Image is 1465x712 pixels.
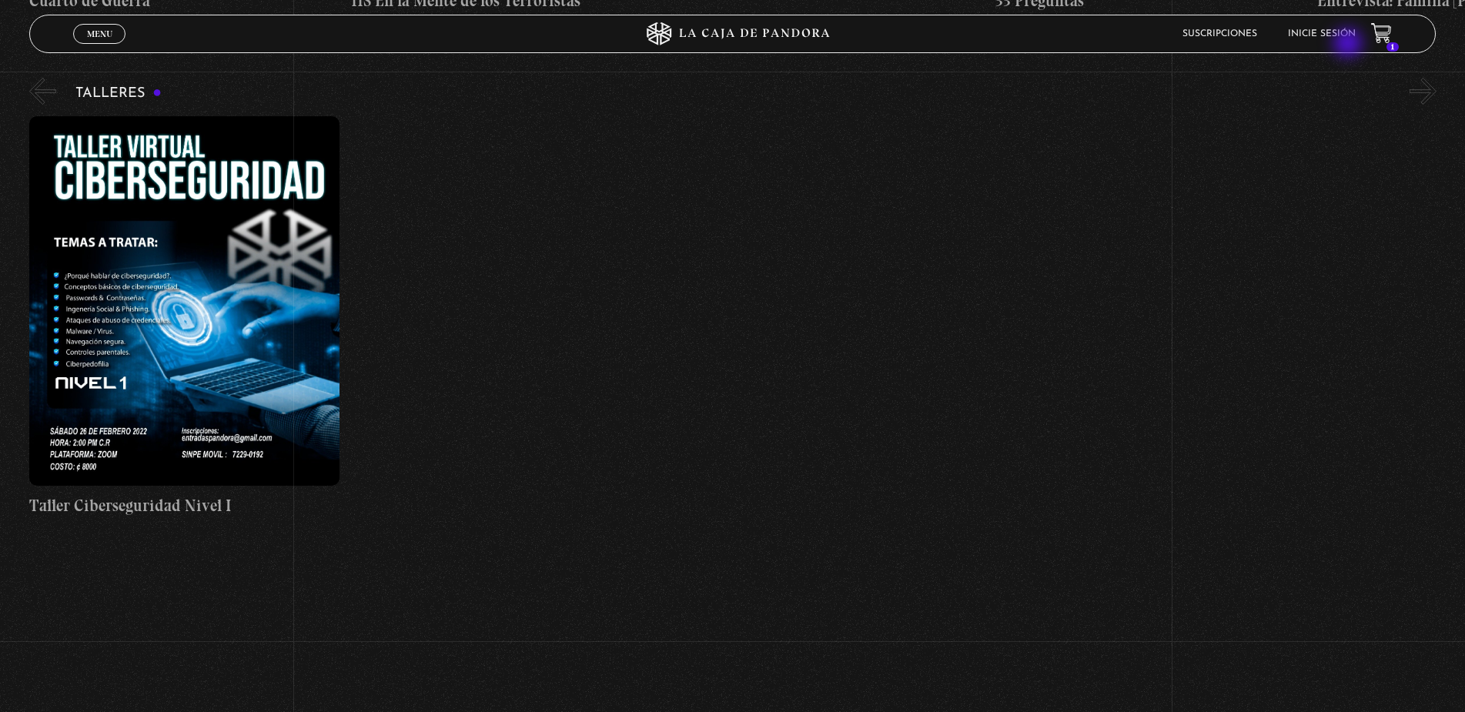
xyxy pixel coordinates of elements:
[1182,29,1257,38] a: Suscripciones
[82,42,118,52] span: Cerrar
[29,116,339,518] a: Taller Ciberseguridad Nivel I
[29,493,339,518] h4: Taller Ciberseguridad Nivel I
[1386,42,1399,52] span: 1
[87,29,112,38] span: Menu
[29,78,56,105] button: Previous
[1288,29,1356,38] a: Inicie sesión
[75,86,162,101] h3: Talleres
[1410,78,1437,105] button: Next
[1371,23,1392,44] a: 1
